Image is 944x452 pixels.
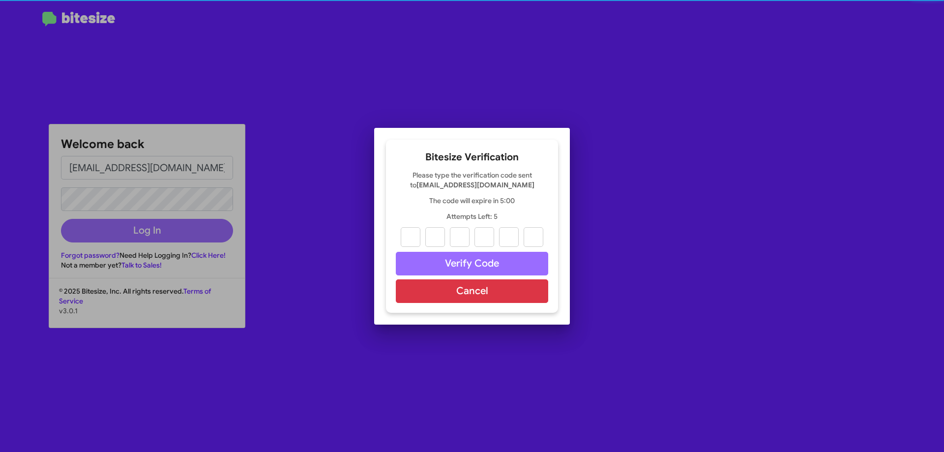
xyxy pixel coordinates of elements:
[396,196,548,206] p: The code will expire in 5:00
[416,181,534,189] strong: [EMAIL_ADDRESS][DOMAIN_NAME]
[396,150,548,165] h2: Bitesize Verification
[396,170,548,190] p: Please type the verification code sent to
[396,211,548,221] p: Attempts Left: 5
[396,279,548,303] button: Cancel
[396,252,548,275] button: Verify Code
